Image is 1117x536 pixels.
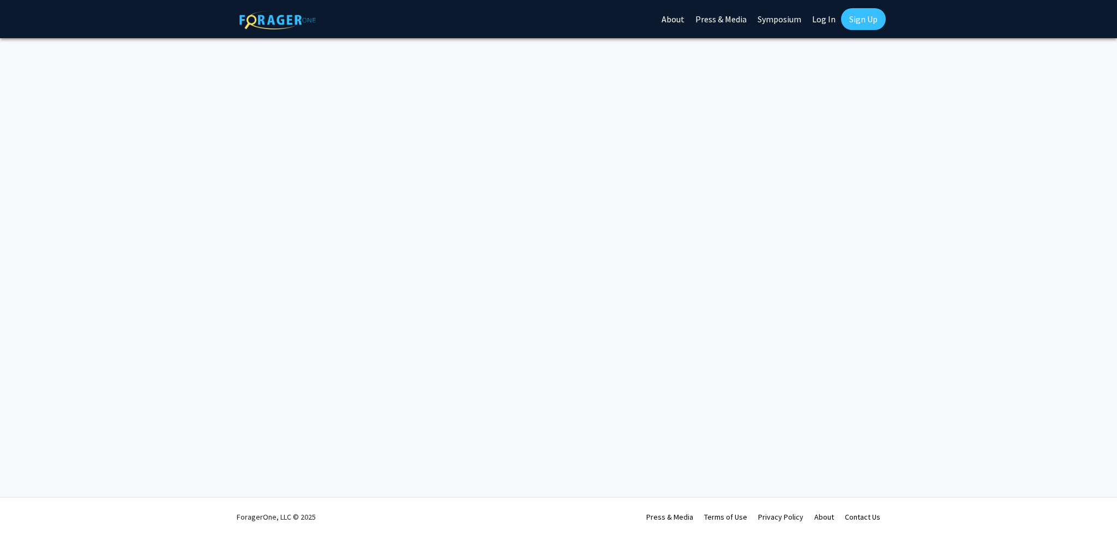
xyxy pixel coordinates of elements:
[239,10,316,29] img: ForagerOne Logo
[758,512,803,522] a: Privacy Policy
[814,512,834,522] a: About
[845,512,880,522] a: Contact Us
[237,498,316,536] div: ForagerOne, LLC © 2025
[646,512,693,522] a: Press & Media
[841,8,886,30] a: Sign Up
[704,512,747,522] a: Terms of Use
